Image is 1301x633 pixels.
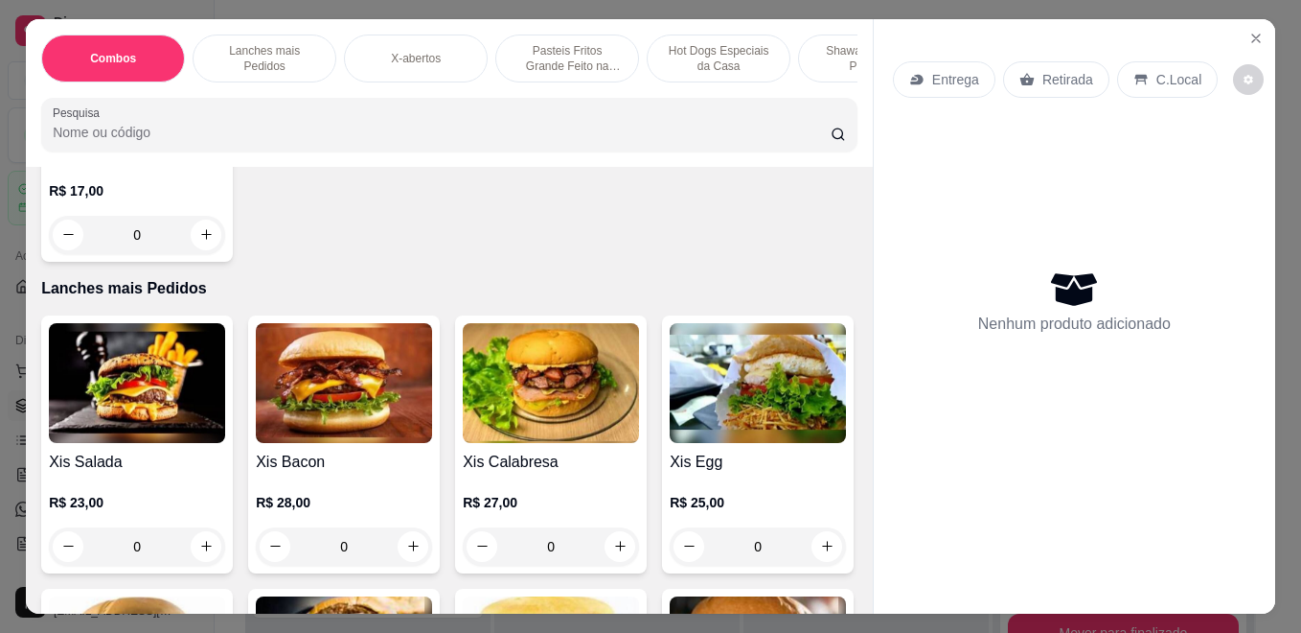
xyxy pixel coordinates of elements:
[670,451,846,474] h4: Xis Egg
[463,451,639,474] h4: Xis Calabresa
[53,123,831,142] input: Pesquisa
[256,323,432,443] img: product-image
[978,313,1171,336] p: Nenhum produto adicionado
[49,493,225,512] p: R$ 23,00
[512,43,623,74] p: Pasteis Fritos Grande Feito na Hora
[1233,64,1264,95] button: decrease-product-quantity
[49,451,225,474] h4: Xis Salada
[1241,23,1271,54] button: Close
[49,181,225,200] p: R$ 17,00
[191,220,221,250] button: increase-product-quantity
[256,493,432,512] p: R$ 28,00
[209,43,320,74] p: Lanches mais Pedidos
[670,493,846,512] p: R$ 25,00
[53,105,106,121] label: Pesquisa
[1042,70,1093,89] p: Retirada
[663,43,774,74] p: Hot Dogs Especiais da Casa
[53,220,83,250] button: decrease-product-quantity
[932,70,979,89] p: Entrega
[41,277,857,300] p: Lanches mais Pedidos
[463,493,639,512] p: R$ 27,00
[49,323,225,443] img: product-image
[670,323,846,443] img: product-image
[463,323,639,443] img: product-image
[391,51,441,66] p: X-abertos
[256,451,432,474] h4: Xis Bacon
[1156,70,1201,89] p: C.Local
[90,51,136,66] p: Combos
[814,43,925,74] p: Shawarmas mais Pedidos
